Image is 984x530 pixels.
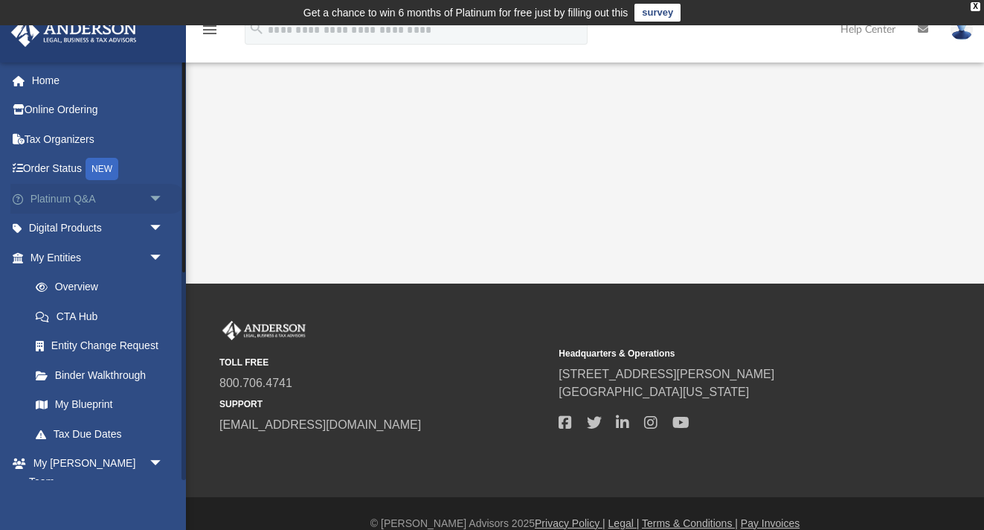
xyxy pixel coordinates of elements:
[21,419,186,449] a: Tax Due Dates
[21,301,186,331] a: CTA Hub
[10,95,186,125] a: Online Ordering
[149,214,179,244] span: arrow_drop_down
[559,368,774,380] a: [STREET_ADDRESS][PERSON_NAME]
[642,517,738,529] a: Terms & Conditions |
[21,360,186,390] a: Binder Walkthrough
[559,347,887,360] small: Headquarters & Operations
[951,19,973,40] img: User Pic
[535,517,605,529] a: Privacy Policy |
[149,184,179,214] span: arrow_drop_down
[741,517,800,529] a: Pay Invoices
[201,21,219,39] i: menu
[303,4,628,22] div: Get a chance to win 6 months of Platinum for free just by filling out this
[10,214,186,243] a: Digital Productsarrow_drop_down
[10,449,179,497] a: My [PERSON_NAME] Teamarrow_drop_down
[201,28,219,39] a: menu
[10,184,186,214] a: Platinum Q&Aarrow_drop_down
[10,154,186,185] a: Order StatusNEW
[21,272,186,302] a: Overview
[10,66,186,95] a: Home
[7,18,141,47] img: Anderson Advisors Platinum Portal
[219,321,309,340] img: Anderson Advisors Platinum Portal
[149,449,179,479] span: arrow_drop_down
[10,124,186,154] a: Tax Organizers
[248,20,265,36] i: search
[21,390,179,420] a: My Blueprint
[219,418,421,431] a: [EMAIL_ADDRESS][DOMAIN_NAME]
[10,243,186,272] a: My Entitiesarrow_drop_down
[608,517,640,529] a: Legal |
[559,386,749,398] a: [GEOGRAPHIC_DATA][US_STATE]
[21,331,186,361] a: Entity Change Request
[634,4,681,22] a: survey
[219,397,548,411] small: SUPPORT
[971,2,980,11] div: close
[149,243,179,273] span: arrow_drop_down
[86,158,118,180] div: NEW
[219,356,548,369] small: TOLL FREE
[219,377,292,389] a: 800.706.4741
